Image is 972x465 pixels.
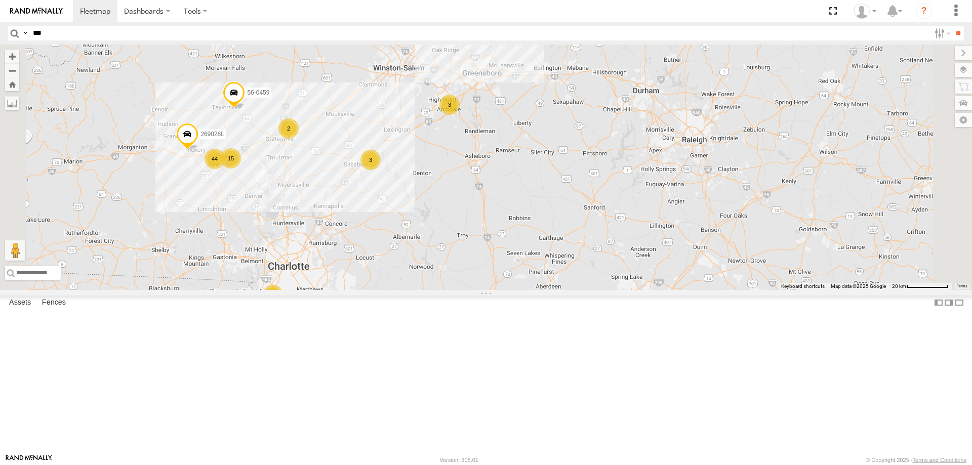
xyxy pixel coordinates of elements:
div: Zack Abernathy [850,4,880,19]
span: 20 km [892,283,906,289]
button: Keyboard shortcuts [781,283,825,290]
div: 2 [278,118,299,139]
img: rand-logo.svg [10,8,63,15]
div: Version: 308.01 [440,457,478,463]
a: Terms and Conditions [913,457,966,463]
button: Zoom out [5,63,19,77]
label: Dock Summary Table to the Left [934,295,944,310]
div: 44 [205,149,225,169]
span: 56-0459 [247,89,269,96]
i: ? [916,3,932,19]
div: 3 [360,150,381,170]
a: Terms (opens in new tab) [957,284,967,288]
label: Hide Summary Table [954,295,964,310]
label: Dock Summary Table to the Right [944,295,954,310]
label: Fences [37,295,71,310]
div: 3 [263,285,283,305]
label: Assets [4,295,36,310]
label: Search Filter Options [930,26,952,40]
span: Map data ©2025 Google [831,283,886,289]
button: Zoom Home [5,77,19,91]
div: 15 [221,148,241,168]
a: Visit our Website [6,455,52,465]
button: Drag Pegman onto the map to open Street View [5,240,25,261]
button: Map Scale: 20 km per 80 pixels [889,283,952,290]
label: Search Query [21,26,29,40]
div: © Copyright 2025 - [866,457,966,463]
div: 3 [439,95,460,115]
label: Measure [5,96,19,110]
label: Map Settings [955,113,972,127]
span: 269026L [200,131,224,138]
button: Zoom in [5,50,19,63]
